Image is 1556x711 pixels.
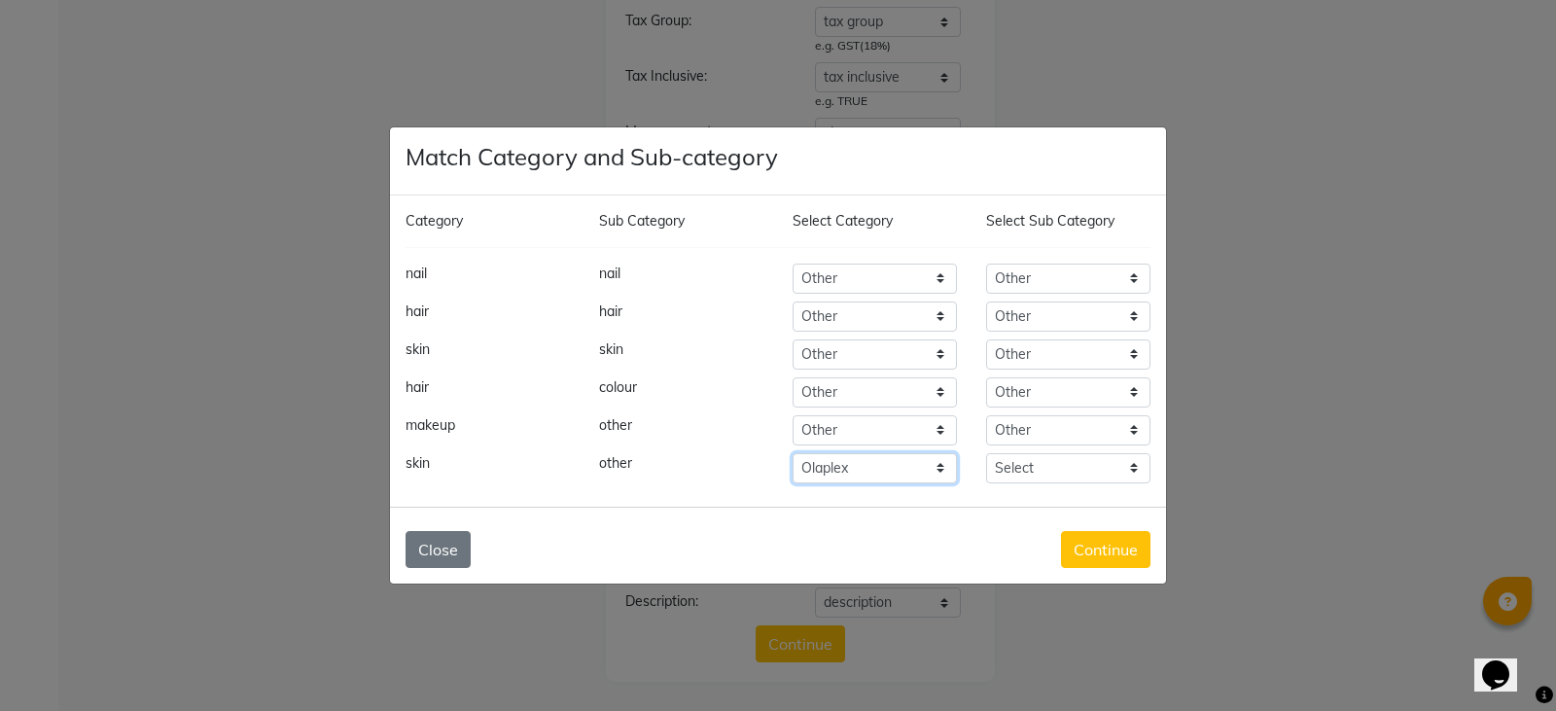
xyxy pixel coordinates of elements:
[584,264,778,294] div: nail
[391,453,584,483] div: skin
[406,531,471,568] button: Close
[584,339,778,370] div: skin
[391,339,584,370] div: skin
[584,453,778,483] div: other
[972,211,1165,231] div: Select Sub Category
[584,415,778,445] div: other
[391,264,584,294] div: nail
[584,302,778,332] div: hair
[584,377,778,408] div: colour
[406,143,778,171] h4: Match Category and Sub-category
[584,211,778,231] div: Sub Category
[1061,531,1150,568] button: Continue
[391,377,584,408] div: hair
[778,211,972,231] div: Select Category
[1474,633,1537,692] iframe: chat widget
[391,415,584,445] div: makeup
[391,211,584,231] div: Category
[391,302,584,332] div: hair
